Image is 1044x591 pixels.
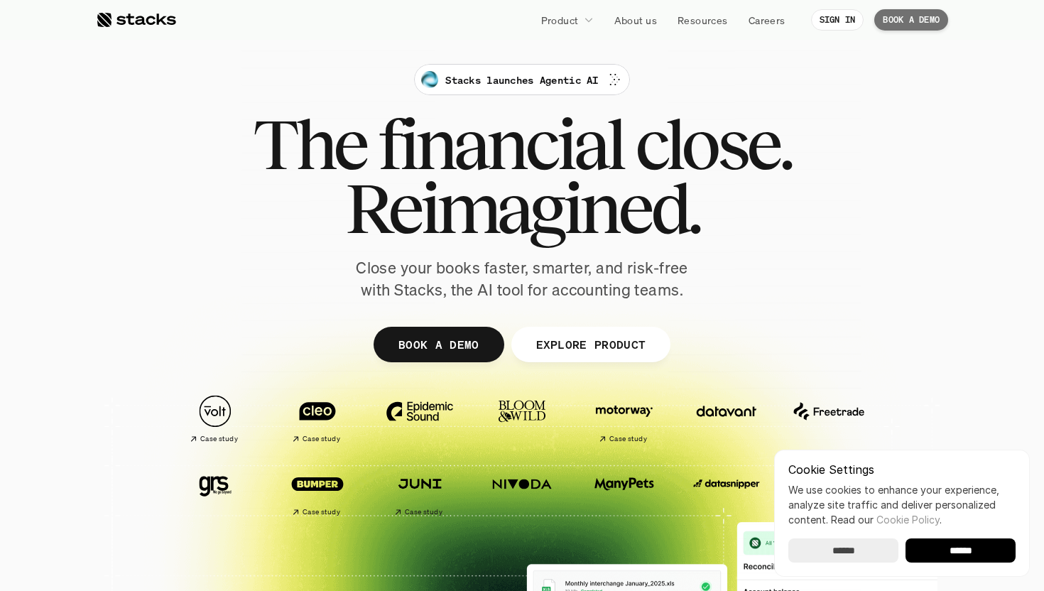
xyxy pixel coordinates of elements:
[511,327,670,362] a: EXPLORE PRODUCT
[820,15,856,25] p: SIGN IN
[303,435,340,443] h2: Case study
[303,508,340,516] h2: Case study
[614,13,657,28] p: About us
[398,334,479,354] p: BOOK A DEMO
[788,464,1016,475] p: Cookie Settings
[609,435,647,443] h2: Case study
[635,112,791,176] span: close.
[749,13,785,28] p: Careers
[811,9,864,31] a: SIGN IN
[405,508,442,516] h2: Case study
[171,388,259,450] a: Case study
[378,112,623,176] span: financial
[876,514,940,526] a: Cookie Policy
[606,7,665,33] a: About us
[535,334,646,354] p: EXPLORE PRODUCT
[253,112,366,176] span: The
[740,7,794,33] a: Careers
[344,257,700,301] p: Close your books faster, smarter, and risk-free with Stacks, the AI tool for accounting teams.
[273,460,361,522] a: Case study
[874,9,948,31] a: BOOK A DEMO
[445,72,598,87] p: Stacks launches Agentic AI
[678,13,728,28] p: Resources
[374,327,504,362] a: BOOK A DEMO
[200,435,238,443] h2: Case study
[831,514,942,526] span: Read our .
[376,460,464,522] a: Case study
[273,388,361,450] a: Case study
[345,176,700,240] span: Reimagined.
[788,482,1016,527] p: We use cookies to enhance your experience, analyze site traffic and deliver personalized content.
[414,64,629,95] a: Stacks launches Agentic AI
[883,15,940,25] p: BOOK A DEMO
[580,388,668,450] a: Case study
[541,13,579,28] p: Product
[669,7,736,33] a: Resources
